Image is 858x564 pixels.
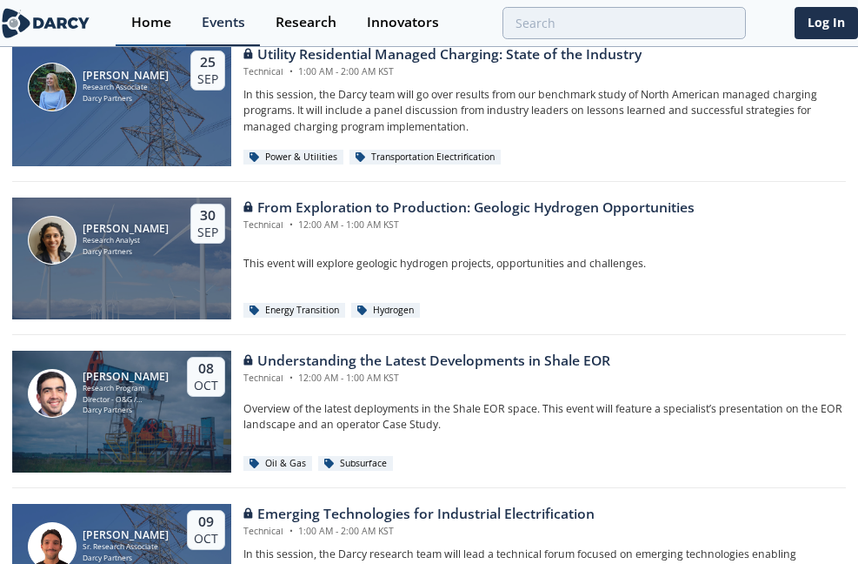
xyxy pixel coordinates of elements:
[243,456,312,472] div: Oil & Gas
[194,360,218,378] div: 08
[83,70,169,82] div: [PERSON_NAME]
[28,369,76,418] img: Sami Sultan
[83,553,169,564] div: Darcy Partners
[194,531,218,547] div: Oct
[83,93,169,104] div: Darcy Partners
[243,303,345,319] div: Energy Transition
[197,207,218,225] div: 30
[318,456,393,472] div: Subsurface
[795,7,858,39] a: Log In
[351,303,420,319] div: Hydrogen
[243,65,642,79] div: Technical 1:00 AM - 2:00 AM KST
[243,504,595,525] div: Emerging Technologies for Industrial Electrification
[12,198,846,319] a: Julieta Vidal [PERSON_NAME] Research Analyst Darcy Partners 30 Sep From Exploration to Production...
[194,378,218,393] div: Oct
[243,372,610,386] div: Technical 12:00 AM - 1:00 AM KST
[83,383,172,405] div: Research Program Director - O&G / Sustainability
[83,405,172,416] div: Darcy Partners
[243,198,695,218] div: From Exploration to Production: Geologic Hydrogen Opportunities
[243,351,610,372] div: Understanding the Latest Developments in Shale EOR
[202,16,245,30] div: Events
[243,87,846,135] p: In this session, the Darcy team will go over results from our benchmark study of North American m...
[83,82,169,93] div: Research Associate
[83,541,169,553] div: Sr. Research Associate
[12,44,846,166] a: Elizabeth Wilson [PERSON_NAME] Research Associate Darcy Partners 25 Sep Utility Residential Manag...
[243,256,846,272] p: This event will explore geologic hydrogen projects, opportunities and challenges.
[367,16,439,30] div: Innovators
[83,529,169,541] div: [PERSON_NAME]
[243,525,595,539] div: Technical 1:00 AM - 2:00 AM KST
[197,54,218,71] div: 25
[197,225,218,240] div: Sep
[243,401,846,433] p: Overview of the latest deployments in the Shale EOR space. This event will feature a specialist’s...
[197,71,218,87] div: Sep
[28,63,76,111] img: Elizabeth Wilson
[83,246,169,258] div: Darcy Partners
[83,371,172,383] div: [PERSON_NAME]
[83,223,169,235] div: [PERSON_NAME]
[286,65,296,77] span: •
[194,514,218,531] div: 09
[276,16,336,30] div: Research
[243,44,642,65] div: Utility Residential Managed Charging: State of the Industry
[243,218,695,232] div: Technical 12:00 AM - 1:00 AM KST
[349,150,501,165] div: Transportation Electrification
[243,150,343,165] div: Power & Utilities
[502,7,746,39] input: Advanced Search
[286,372,296,384] span: •
[131,16,171,30] div: Home
[286,218,296,231] span: •
[286,525,296,537] span: •
[83,235,169,246] div: Research Analyst
[28,216,76,265] img: Julieta Vidal
[12,351,846,473] a: Sami Sultan [PERSON_NAME] Research Program Director - O&G / Sustainability Darcy Partners 08 Oct ...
